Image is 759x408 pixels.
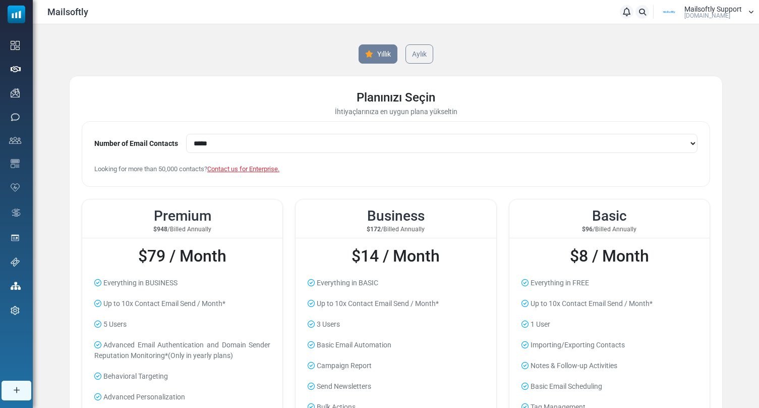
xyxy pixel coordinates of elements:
label: Number of Email Contacts [94,138,178,149]
a: Contact us for Enterprise. [207,165,279,173]
li: Campaign Report [304,356,488,375]
span: Premium [154,208,211,224]
img: campaigns-icon.png [11,88,20,97]
span: Basic [592,208,627,224]
img: sms-icon.png [11,113,20,122]
small: /Billed Annually [90,225,274,234]
h2: $14 / Month [304,246,488,266]
img: domain-health-icon.svg [11,183,20,191]
li: Send Newsletters [304,377,488,396]
li: Up to 10x Contact Email Send / Month* [517,294,702,313]
img: contacts-icon.svg [9,137,21,144]
img: User Logo [657,5,682,20]
li: Basic Email Automation [304,336,488,354]
div: İhtiyaçlarınıza en uygun plana yükseltin [82,107,710,117]
strong: $948 [153,226,167,233]
img: dashboard-icon.svg [11,41,20,50]
small: /Billed Annually [517,225,702,234]
a: Aylık [405,44,433,64]
span: Mailsoftly [47,5,88,19]
li: Importing/Exporting Contacts [517,336,702,354]
a: Yıllık [359,44,397,64]
img: support-icon.svg [11,258,20,267]
span: Mailsoftly Support [684,6,742,13]
li: Up to 10x Contact Email Send / Month* [90,294,274,313]
li: Advanced Email Authentication and Domain Sender Reputation Monitoring*(Only in yearly plans) [90,336,274,365]
img: mailsoftly_icon_blue_white.svg [8,6,25,23]
li: Basic Email Scheduling [517,377,702,396]
li: Everything in BASIC [304,274,488,292]
h2: $79 / Month [90,246,274,266]
div: Planınızı Seçin [82,88,710,107]
span: Looking for more than 50,000 contacts? [94,165,279,173]
small: /Billed Annually [304,225,488,234]
li: Behavioral Targeting [90,367,274,386]
span: [DOMAIN_NAME] [684,13,730,19]
li: Up to 10x Contact Email Send / Month* [304,294,488,313]
li: Advanced Personalization [90,388,274,406]
img: workflow.svg [11,207,22,219]
strong: $96 [582,226,593,233]
li: Everything in BUSINESS [90,274,274,292]
img: email-templates-icon.svg [11,159,20,168]
a: User Logo Mailsoftly Support [DOMAIN_NAME] [657,5,754,20]
li: Everything in FREE [517,274,702,292]
li: 5 Users [90,315,274,334]
img: settings-icon.svg [11,306,20,315]
strong: $172 [367,226,381,233]
img: landing_pages.svg [11,233,20,242]
h2: $8 / Month [517,246,702,266]
li: 1 User [517,315,702,334]
span: Business [367,208,425,224]
li: Notes & Follow-up Activities [517,356,702,375]
li: 3 Users [304,315,488,334]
